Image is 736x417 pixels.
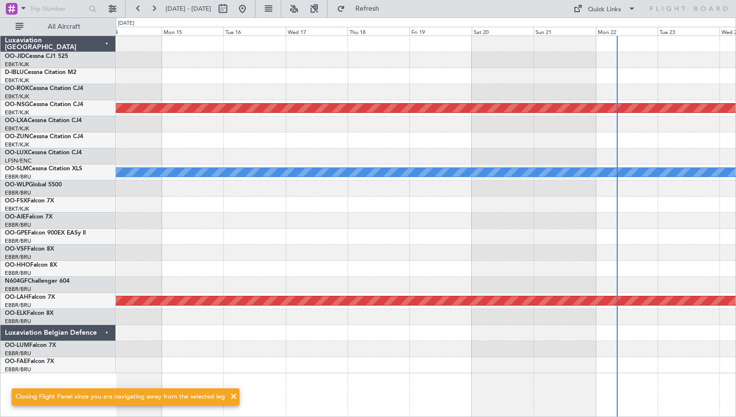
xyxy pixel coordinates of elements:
[5,343,56,348] a: OO-LUMFalcon 7X
[5,182,62,188] a: OO-WLPGlobal 5500
[5,262,57,268] a: OO-HHOFalcon 8X
[348,27,409,36] div: Thu 18
[5,237,31,245] a: EBBR/BRU
[5,278,70,284] a: N604GFChallenger 604
[5,246,27,252] span: OO-VSF
[5,246,54,252] a: OO-VSFFalcon 8X
[5,310,54,316] a: OO-ELKFalcon 8X
[5,173,31,181] a: EBBR/BRU
[5,343,29,348] span: OO-LUM
[5,286,31,293] a: EBBR/BRU
[16,392,225,402] div: Closing Flight Panel since you are navigating away from the selected leg
[5,254,31,261] a: EBBR/BRU
[100,27,162,36] div: Sun 14
[5,166,82,172] a: OO-SLMCessna Citation XLS
[5,77,29,84] a: EBKT/KJK
[162,27,223,36] div: Mon 15
[5,221,31,229] a: EBBR/BRU
[596,27,658,36] div: Mon 22
[5,150,28,156] span: OO-LUX
[658,27,719,36] div: Tue 23
[5,102,83,108] a: OO-NSGCessna Citation CJ4
[5,54,68,59] a: OO-JIDCessna CJ1 525
[5,214,53,220] a: OO-AIEFalcon 7X
[5,102,29,108] span: OO-NSG
[5,214,26,220] span: OO-AIE
[5,134,83,140] a: OO-ZUNCessna Citation CJ4
[332,1,391,17] button: Refresh
[223,27,285,36] div: Tue 16
[409,27,471,36] div: Fri 19
[5,141,29,148] a: EBKT/KJK
[347,5,388,12] span: Refresh
[5,318,31,325] a: EBBR/BRU
[5,150,82,156] a: OO-LUXCessna Citation CJ4
[5,54,25,59] span: OO-JID
[166,4,211,13] span: [DATE] - [DATE]
[5,294,28,300] span: OO-LAH
[5,230,28,236] span: OO-GPE
[5,198,27,204] span: OO-FSX
[5,262,30,268] span: OO-HHO
[588,5,621,15] div: Quick Links
[5,118,28,124] span: OO-LXA
[5,86,29,91] span: OO-ROK
[5,118,82,124] a: OO-LXACessna Citation CJ4
[5,157,32,164] a: LFSN/ENC
[5,61,29,68] a: EBKT/KJK
[5,70,24,75] span: D-IBLU
[5,270,31,277] a: EBBR/BRU
[5,294,55,300] a: OO-LAHFalcon 7X
[5,198,54,204] a: OO-FSXFalcon 7X
[5,350,31,357] a: EBBR/BRU
[5,205,29,213] a: EBKT/KJK
[5,189,31,197] a: EBBR/BRU
[5,302,31,309] a: EBBR/BRU
[5,93,29,100] a: EBKT/KJK
[5,278,28,284] span: N604GF
[30,1,86,16] input: Trip Number
[11,19,106,35] button: All Aircraft
[5,182,29,188] span: OO-WLP
[5,359,54,364] a: OO-FAEFalcon 7X
[5,359,27,364] span: OO-FAE
[5,134,29,140] span: OO-ZUN
[5,70,76,75] a: D-IBLUCessna Citation M2
[5,86,83,91] a: OO-ROKCessna Citation CJ4
[472,27,534,36] div: Sat 20
[5,166,28,172] span: OO-SLM
[5,109,29,116] a: EBKT/KJK
[5,230,86,236] a: OO-GPEFalcon 900EX EASy II
[5,310,27,316] span: OO-ELK
[569,1,641,17] button: Quick Links
[5,366,31,373] a: EBBR/BRU
[5,125,29,132] a: EBKT/KJK
[25,23,103,30] span: All Aircraft
[118,19,134,28] div: [DATE]
[286,27,348,36] div: Wed 17
[534,27,595,36] div: Sun 21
